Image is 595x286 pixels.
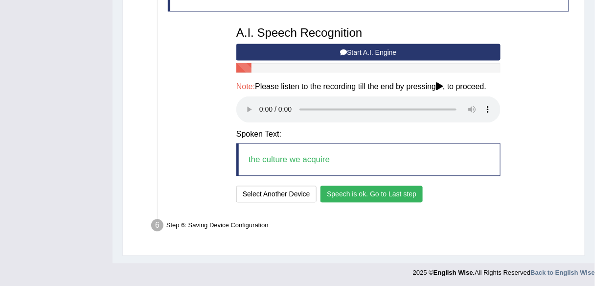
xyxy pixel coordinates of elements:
h4: Spoken Text: [236,130,501,139]
strong: English Wise. [434,269,475,277]
div: Step 6: Saving Device Configuration [147,216,580,238]
span: Note: [236,83,255,91]
blockquote: the culture we acquire [236,143,501,176]
div: 2025 © All Rights Reserved [413,263,595,278]
button: Select Another Device [236,186,317,203]
button: Speech is ok. Go to Last step [320,186,423,203]
a: Back to English Wise [531,269,595,277]
h3: A.I. Speech Recognition [236,26,501,39]
h4: Please listen to the recording till the end by pressing , to proceed. [236,83,501,92]
button: Start A.I. Engine [236,44,501,61]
